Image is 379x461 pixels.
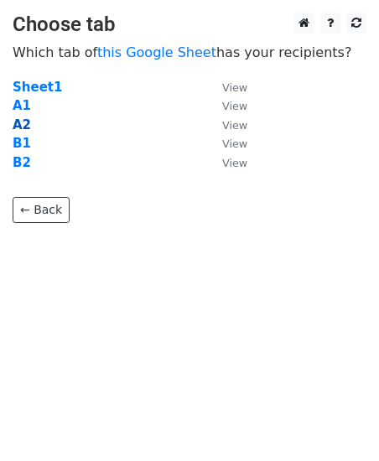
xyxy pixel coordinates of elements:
[13,80,62,95] a: Sheet1
[13,13,366,37] h3: Choose tab
[222,119,247,132] small: View
[13,155,31,170] a: B2
[295,381,379,461] iframe: Chat Widget
[13,44,366,61] p: Which tab of has your recipients?
[222,81,247,94] small: View
[13,117,31,132] a: A2
[205,155,247,170] a: View
[222,137,247,150] small: View
[13,136,31,151] a: B1
[222,157,247,169] small: View
[222,100,247,112] small: View
[205,80,247,95] a: View
[97,44,216,60] a: this Google Sheet
[13,98,31,113] a: A1
[205,136,247,151] a: View
[205,117,247,132] a: View
[13,197,70,223] a: ← Back
[205,98,247,113] a: View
